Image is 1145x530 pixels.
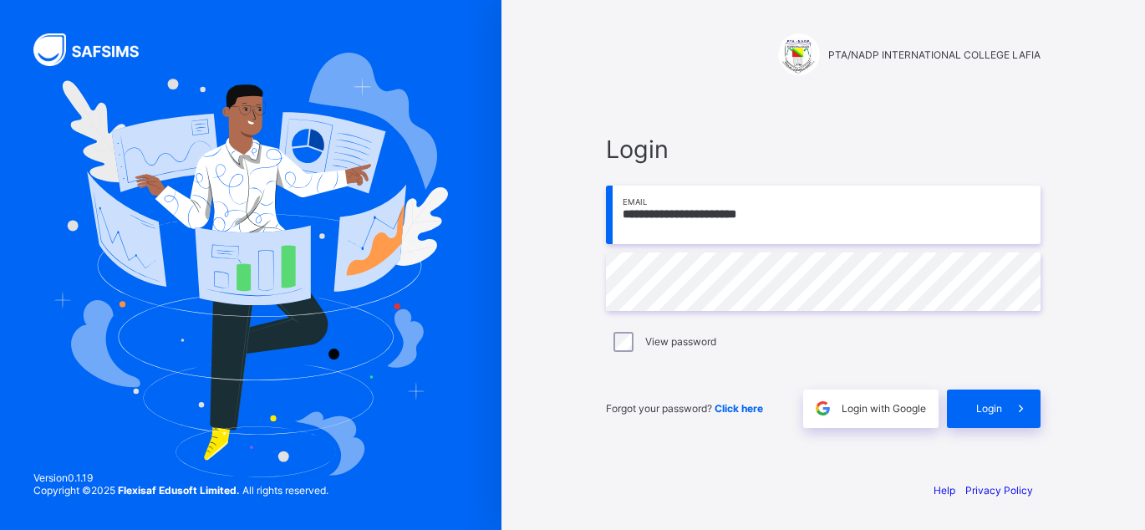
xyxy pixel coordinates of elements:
img: SAFSIMS Logo [33,33,159,66]
span: Login [976,402,1002,415]
span: Login with Google [842,402,926,415]
strong: Flexisaf Edusoft Limited. [118,484,240,497]
a: Click here [715,402,763,415]
span: Copyright © 2025 All rights reserved. [33,484,328,497]
a: Privacy Policy [965,484,1033,497]
img: google.396cfc9801f0270233282035f929180a.svg [813,399,832,418]
span: PTA/NADP INTERNATIONAL COLLEGE LAFIA [828,48,1041,61]
span: Forgot your password? [606,402,763,415]
label: View password [645,335,716,348]
span: Version 0.1.19 [33,471,328,484]
a: Help [934,484,955,497]
img: Hero Image [53,53,448,476]
span: Login [606,135,1041,164]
